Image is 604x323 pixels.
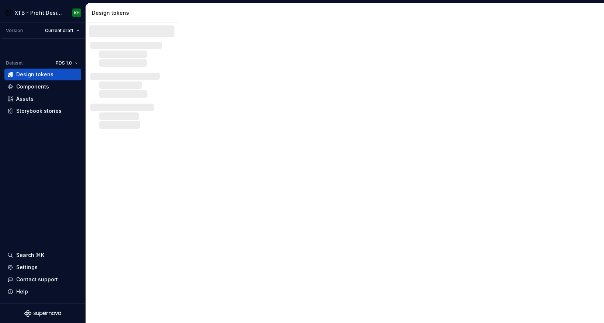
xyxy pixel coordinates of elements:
button: Current draft [42,25,83,36]
a: Storybook stories [4,105,81,117]
a: Settings [4,261,81,273]
button: Search ⌘K [4,249,81,261]
div: Storybook stories [16,107,62,115]
div: Design tokens [16,71,53,78]
div: Design tokens [92,9,175,17]
div: Search ⌘K [16,251,44,259]
div: Contact support [16,276,58,283]
div: KH [74,10,80,16]
button: XTB - Profit Design SystemKH [1,5,84,21]
div: Help [16,288,28,295]
button: Contact support [4,274,81,285]
div: Dataset [6,60,23,66]
svg: Supernova Logo [24,310,61,317]
button: Help [4,286,81,298]
div: XTB - Profit Design System [15,9,62,17]
button: PDS 1.0 [52,58,81,68]
a: Design tokens [4,69,81,80]
div: Assets [16,95,34,103]
span: PDS 1.0 [56,60,72,66]
div: Settings [16,264,38,271]
div: Components [16,83,49,90]
a: Components [4,81,81,93]
div: Version [6,28,23,34]
a: Assets [4,93,81,105]
span: Current draft [45,28,73,34]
